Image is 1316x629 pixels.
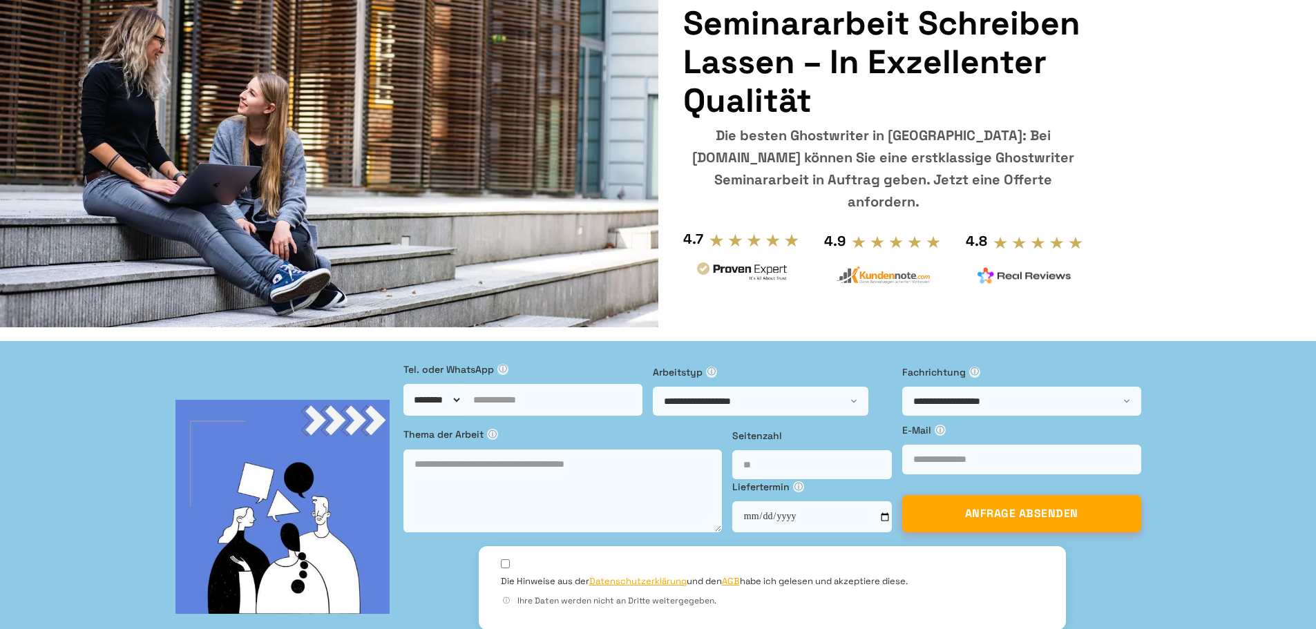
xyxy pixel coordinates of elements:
[683,4,1083,120] h1: Seminararbeit Schreiben Lassen – in exzellenter Qualität
[706,367,717,378] span: ⓘ
[902,495,1141,532] button: ANFRAGE ABSENDEN
[902,423,1141,438] label: E-Mail
[501,594,1044,608] div: Ihre Daten werden nicht an Dritte weitergegeben.
[966,230,987,252] div: 4.8
[935,425,946,436] span: ⓘ
[722,575,740,587] a: AGB
[501,595,512,606] span: ⓘ
[487,429,498,440] span: ⓘ
[993,235,1083,251] img: stars
[695,260,789,286] img: provenexpert
[653,365,892,380] label: Arbeitstyp
[732,479,892,494] label: Liefertermin
[732,428,892,443] label: Seitenzahl
[683,228,703,250] div: 4.7
[403,362,642,377] label: Tel. oder WhatsApp
[902,365,1141,380] label: Fachrichtung
[793,481,804,492] span: ⓘ
[175,400,390,614] img: bg
[824,230,846,252] div: 4.9
[978,267,1071,284] img: realreviews
[709,233,799,248] img: stars
[851,235,942,250] img: stars
[969,367,980,378] span: ⓘ
[501,575,908,588] label: Die Hinweise aus der und den habe ich gelesen und akzeptiere diese.
[589,575,687,587] a: Datenschutzerklärung
[836,266,930,284] img: kundennote
[497,364,508,375] span: ⓘ
[403,427,722,442] label: Thema der Arbeit
[683,124,1083,213] div: Die besten Ghostwriter in [GEOGRAPHIC_DATA]: Bei [DOMAIN_NAME] können Sie eine erstklassige Ghost...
